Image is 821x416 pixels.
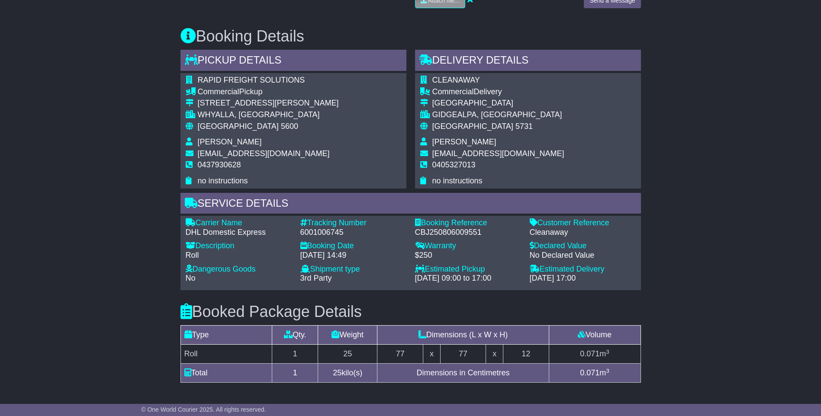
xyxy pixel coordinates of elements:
td: x [486,345,503,364]
td: m [549,364,641,383]
div: DHL Domestic Express [186,228,292,237]
span: [GEOGRAPHIC_DATA] [198,122,279,131]
div: Estimated Pickup [415,265,521,274]
h3: Booking Details [180,28,641,45]
span: 5600 [281,122,298,131]
div: Shipment type [300,265,406,274]
span: no instructions [198,176,248,185]
sup: 3 [606,349,609,355]
span: CLEANAWAY [432,76,480,84]
div: Dangerous Goods [186,265,292,274]
td: 1 [272,364,318,383]
td: Weight [318,326,377,345]
div: [DATE] 09:00 to 17:00 [415,274,521,283]
span: 3rd Party [300,274,332,282]
td: Dimensions (L x W x H) [377,326,549,345]
td: Qty. [272,326,318,345]
span: [GEOGRAPHIC_DATA] [432,122,513,131]
div: Pickup Details [180,50,406,73]
td: 12 [503,345,549,364]
div: Booking Reference [415,218,521,228]
td: Dimensions in Centimetres [377,364,549,383]
div: [STREET_ADDRESS][PERSON_NAME] [198,99,339,108]
span: No [186,274,196,282]
div: [DATE] 17:00 [530,274,636,283]
div: Delivery [432,87,564,97]
span: no instructions [432,176,483,185]
div: Booking Date [300,241,406,251]
span: 25 [333,368,341,377]
td: 1 [272,345,318,364]
div: Description [186,241,292,251]
div: GIDGEALPA, [GEOGRAPHIC_DATA] [432,110,564,120]
td: 25 [318,345,377,364]
div: $250 [415,251,521,260]
span: 0437930628 [198,160,241,169]
span: [EMAIL_ADDRESS][DOMAIN_NAME] [198,149,330,158]
td: Total [180,364,272,383]
td: Roll [180,345,272,364]
div: Customer Reference [530,218,636,228]
div: Tracking Number [300,218,406,228]
div: Carrier Name [186,218,292,228]
div: Declared Value [530,241,636,251]
div: Pickup [198,87,339,97]
div: Service Details [180,193,641,216]
div: WHYALLA, [GEOGRAPHIC_DATA] [198,110,339,120]
div: Cleanaway [530,228,636,237]
span: [PERSON_NAME] [432,138,496,146]
span: 0405327013 [432,160,476,169]
td: Type [180,326,272,345]
span: RAPID FREIGHT SOLUTIONS [198,76,305,84]
div: [GEOGRAPHIC_DATA] [432,99,564,108]
div: Delivery Details [415,50,641,73]
span: Commercial [198,87,239,96]
div: Roll [186,251,292,260]
td: 77 [440,345,486,364]
div: Warranty [415,241,521,251]
span: 0.071 [580,368,599,377]
span: 0.071 [580,349,599,358]
sup: 3 [606,368,609,374]
span: [PERSON_NAME] [198,138,262,146]
td: m [549,345,641,364]
td: Volume [549,326,641,345]
div: No Declared Value [530,251,636,260]
td: kilo(s) [318,364,377,383]
div: 6001006745 [300,228,406,237]
span: [EMAIL_ADDRESS][DOMAIN_NAME] [432,149,564,158]
span: 5731 [515,122,533,131]
div: Estimated Delivery [530,265,636,274]
span: © One World Courier 2025. All rights reserved. [141,406,266,413]
h3: Booked Package Details [180,303,641,320]
span: Commercial [432,87,474,96]
td: 77 [377,345,423,364]
td: x [423,345,440,364]
div: CBJ250806009551 [415,228,521,237]
div: [DATE] 14:49 [300,251,406,260]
